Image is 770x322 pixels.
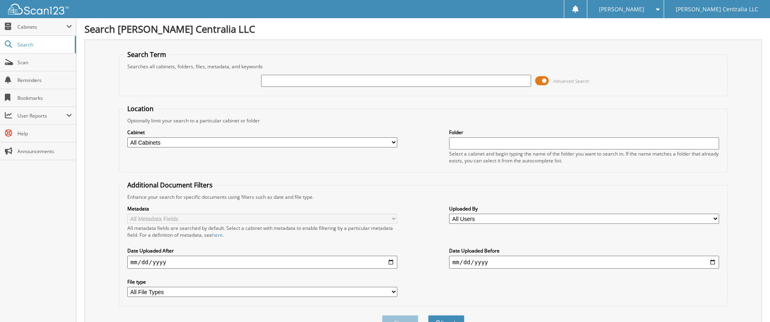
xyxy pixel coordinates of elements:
[449,205,719,212] label: Uploaded By
[212,232,223,238] a: here
[127,129,397,136] label: Cabinet
[123,104,158,113] legend: Location
[449,256,719,269] input: end
[84,22,762,36] h1: Search [PERSON_NAME] Centralia LLC
[123,117,723,124] div: Optionally limit your search to a particular cabinet or folder
[17,77,72,84] span: Reminders
[449,150,719,164] div: Select a cabinet and begin typing the name of the folder you want to search in. If the name match...
[127,256,397,269] input: start
[127,247,397,254] label: Date Uploaded After
[17,95,72,101] span: Bookmarks
[17,23,66,30] span: Cabinets
[127,225,397,238] div: All metadata fields are searched by default. Select a cabinet with metadata to enable filtering b...
[123,50,170,59] legend: Search Term
[123,181,217,189] legend: Additional Document Filters
[123,194,723,200] div: Enhance your search for specific documents using filters such as date and file type.
[17,148,72,155] span: Announcements
[599,7,644,12] span: [PERSON_NAME]
[17,59,72,66] span: Scan
[123,63,723,70] div: Searches all cabinets, folders, files, metadata, and keywords
[553,78,589,84] span: Advanced Search
[127,205,397,212] label: Metadata
[17,130,72,137] span: Help
[676,7,758,12] span: [PERSON_NAME] Centralia LLC
[8,4,69,15] img: scan123-logo-white.svg
[449,129,719,136] label: Folder
[127,278,397,285] label: File type
[17,112,66,119] span: User Reports
[17,41,71,48] span: Search
[449,247,719,254] label: Date Uploaded Before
